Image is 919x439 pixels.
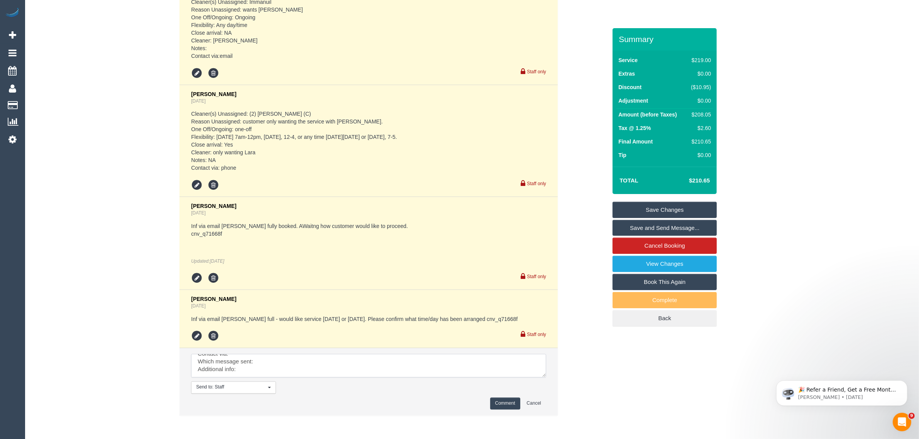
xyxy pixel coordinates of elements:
label: Adjustment [618,97,648,105]
div: $208.05 [688,111,711,118]
small: Staff only [527,332,546,338]
div: $0.00 [688,151,711,159]
button: Send to: Staff [191,382,276,393]
div: ($10.95) [688,83,711,91]
label: Service [618,56,638,64]
iframe: Intercom notifications message [765,364,919,418]
span: [PERSON_NAME] [191,91,236,97]
a: Back [613,310,717,326]
span: Aug 18, 2025 16:52 [210,258,224,264]
a: View Changes [613,256,717,272]
div: $0.00 [688,97,711,105]
span: [PERSON_NAME] [191,203,236,209]
label: Discount [618,83,641,91]
img: Automaid Logo [5,8,20,19]
strong: Total [619,177,638,184]
div: $2.60 [688,124,711,132]
label: Amount (before Taxes) [618,111,677,118]
div: $219.00 [688,56,711,64]
label: Extras [618,70,635,78]
small: Staff only [527,69,546,74]
a: [DATE] [191,303,205,309]
a: Book This Again [613,274,717,290]
span: 9 [909,413,915,419]
h4: $210.65 [666,177,710,184]
iframe: Intercom live chat [893,413,911,431]
label: Tax @ 1.25% [618,124,651,132]
small: Staff only [527,181,546,186]
button: Cancel [522,398,546,410]
div: $210.65 [688,138,711,145]
a: [DATE] [191,210,205,216]
label: Final Amount [618,138,653,145]
a: [DATE] [191,98,205,104]
pre: Inf via email [PERSON_NAME] full - would like service [DATE] or [DATE]. Please confirm what time/... [191,315,546,323]
a: Save Changes [613,202,717,218]
a: Save and Send Message... [613,220,717,236]
pre: Cleaner(s) Unassigned: (2) [PERSON_NAME] (C) Reason Unassigned: customer only wanting the service... [191,110,546,172]
pre: Inf via email [PERSON_NAME] fully booked. AWaitng how customer would like to proceed. cnv_q71668f [191,222,546,238]
span: [PERSON_NAME] [191,296,236,302]
span: Send to: Staff [196,384,266,391]
a: Cancel Booking [613,238,717,254]
label: Tip [618,151,626,159]
h3: Summary [619,35,713,44]
div: $0.00 [688,70,711,78]
em: Updated: [191,258,224,264]
button: Comment [490,398,520,410]
small: Staff only [527,274,546,279]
